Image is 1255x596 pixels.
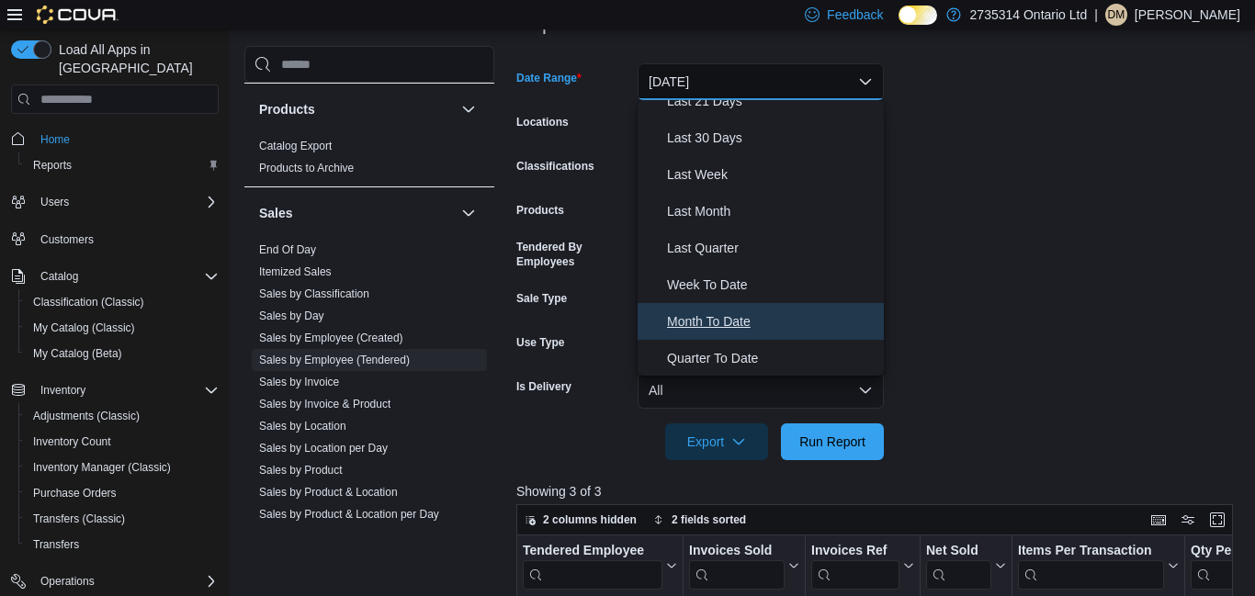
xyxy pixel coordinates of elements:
button: Sales [259,204,454,222]
div: Invoices Ref [811,543,899,590]
span: 2 columns hidden [543,512,637,527]
span: Transfers (Classic) [26,508,219,530]
button: Sales [458,202,480,224]
span: My Catalog (Classic) [33,320,135,335]
span: My Catalog (Classic) [26,317,219,339]
a: Sales by Product & Location [259,486,398,499]
button: [DATE] [638,63,884,100]
button: Home [4,125,226,152]
button: Enter fullscreen [1206,509,1228,531]
span: My Catalog (Beta) [26,343,219,365]
span: Inventory [40,383,85,398]
button: My Catalog (Beta) [18,341,226,366]
button: Adjustments (Classic) [18,403,226,429]
span: Sales by Invoice & Product [259,397,390,411]
a: Inventory Count [26,431,119,453]
button: All [638,372,884,409]
span: Adjustments (Classic) [33,409,140,423]
button: Customers [4,226,226,253]
span: Products to Archive [259,161,354,175]
span: Customers [33,228,219,251]
span: Dark Mode [899,25,899,26]
p: | [1094,4,1098,26]
span: DM [1108,4,1125,26]
div: Items Per Transaction [1018,543,1164,560]
a: Sales by Invoice [259,376,339,388]
a: My Catalog (Beta) [26,343,130,365]
button: Products [458,98,480,120]
p: [PERSON_NAME] [1135,4,1240,26]
a: Adjustments (Classic) [26,405,147,427]
span: Last Week [667,163,876,186]
span: Reports [33,158,72,173]
span: Users [40,195,69,209]
span: Last Month [667,200,876,222]
span: Week To Date [667,274,876,296]
span: Sales by Product per Day [259,529,384,544]
label: Sale Type [516,291,567,306]
div: Invoices Sold [689,543,785,560]
a: Inventory Manager (Classic) [26,456,178,478]
div: Products [244,135,494,186]
a: Sales by Classification [259,287,369,300]
button: Catalog [33,265,85,287]
div: Invoices Sold [689,543,785,590]
a: Sales by Product & Location per Day [259,508,439,521]
button: My Catalog (Classic) [18,315,226,341]
input: Dark Mode [899,6,937,25]
span: Transfers (Classic) [33,512,125,526]
span: Inventory Count [26,431,219,453]
span: Catalog [33,265,219,287]
label: Locations [516,115,569,129]
h3: Products [259,100,315,118]
button: 2 columns hidden [517,509,644,531]
a: End Of Day [259,243,316,256]
span: Transfers [26,534,219,556]
button: Users [33,191,76,213]
span: Last 21 Days [667,90,876,112]
button: Classification (Classic) [18,289,226,315]
button: Operations [33,570,102,592]
a: Reports [26,154,79,176]
a: Home [33,129,77,151]
a: Sales by Employee (Created) [259,332,403,344]
a: Catalog Export [259,140,332,152]
div: Sales [244,239,494,555]
label: Is Delivery [516,379,571,394]
span: Last Quarter [667,237,876,259]
span: Classification (Classic) [26,291,219,313]
button: 2 fields sorted [646,509,753,531]
span: Sales by Employee (Created) [259,331,403,345]
button: Inventory [33,379,93,401]
div: Tendered Employee [523,543,662,560]
span: Customers [40,232,94,247]
a: Classification (Classic) [26,291,152,313]
a: My Catalog (Classic) [26,317,142,339]
span: Reports [26,154,219,176]
a: Sales by Day [259,309,324,322]
div: Items Per Transaction [1018,543,1164,590]
a: Transfers (Classic) [26,508,132,530]
span: Itemized Sales [259,264,332,279]
button: Run Report [781,423,884,460]
img: Cova [37,6,119,24]
span: Inventory Manager (Classic) [33,460,171,475]
span: Classification (Classic) [33,295,144,309]
span: Last 30 Days [667,127,876,149]
button: Items Per Transaction [1018,543,1179,590]
a: Itemized Sales [259,265,332,278]
span: Purchase Orders [33,486,117,500]
span: Purchase Orders [26,482,219,504]
span: Month To Date [667,310,876,332]
span: Users [33,191,219,213]
span: Sales by Invoice [259,375,339,389]
a: Transfers [26,534,86,556]
span: Run Report [799,433,865,451]
span: Sales by Product & Location [259,485,398,500]
p: Showing 3 of 3 [516,482,1240,500]
button: Net Sold [926,543,1006,590]
a: Customers [33,229,101,251]
label: Classifications [516,159,594,174]
button: Operations [4,568,226,594]
span: Home [33,127,219,150]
